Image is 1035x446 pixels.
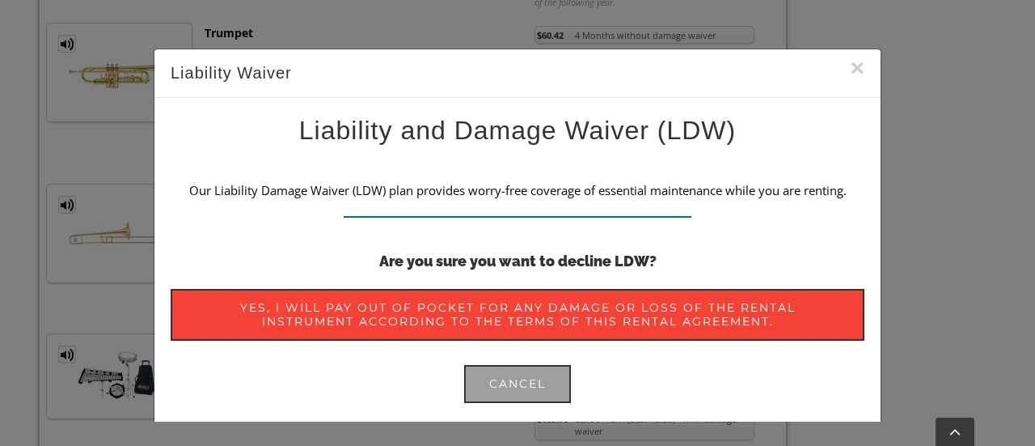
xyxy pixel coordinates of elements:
span: Cancel [489,377,546,391]
a: Cancel [464,365,571,403]
span: Yes, I will pay out of pocket for any damage or loss of the rental instrument according to the te... [196,301,839,329]
strong: Are you sure you want to decline LDW? [379,253,657,270]
a: Yes, I will pay out of pocket for any damage or loss of the rental instrument according to the te... [171,289,864,341]
p: Our Liability Damage Waiver (LDW) plan provides worry-free coverage of essential maintenance whil... [171,176,864,204]
h2: Liability and Damage Waiver (LDW) [171,114,864,148]
h3: Liability Waiver [171,62,864,85]
button: Close [850,56,864,80]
